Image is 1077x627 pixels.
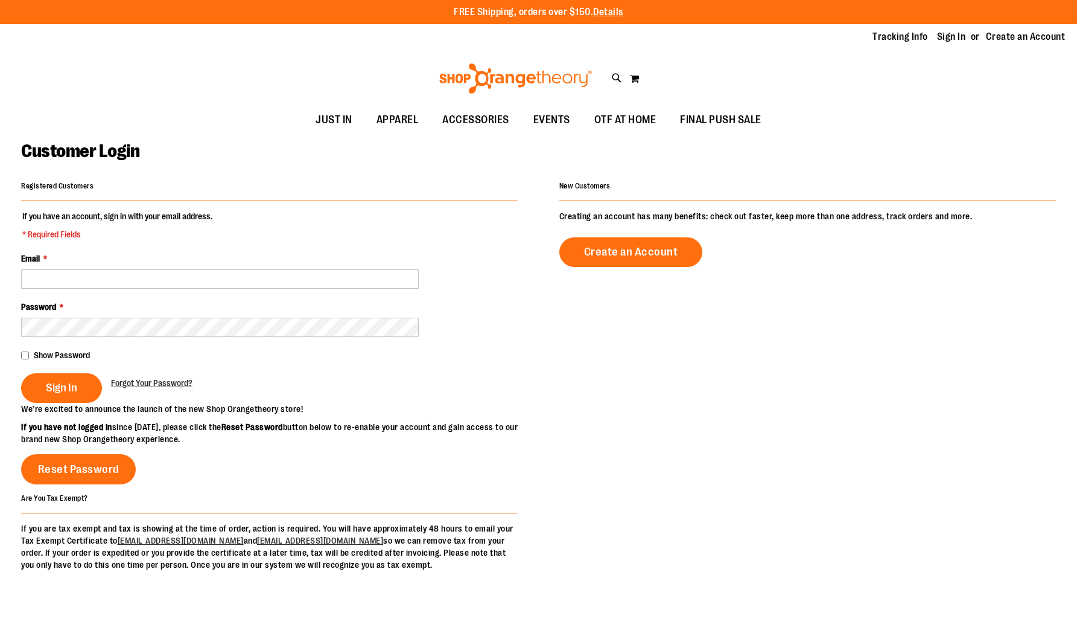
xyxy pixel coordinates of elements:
button: Sign In [21,373,102,403]
a: Details [593,7,623,18]
a: Reset Password [21,454,136,484]
span: Email [21,254,40,263]
span: JUST IN [316,106,352,133]
strong: Are You Tax Exempt? [21,494,88,502]
span: Forgot Your Password? [111,378,192,388]
a: Sign In [937,30,966,43]
p: Creating an account has many benefits: check out faster, keep more than one address, track orders... [559,210,1056,222]
a: APPAREL [364,106,431,134]
a: Create an Account [986,30,1066,43]
span: Reset Password [38,463,119,476]
a: Forgot Your Password? [111,377,192,389]
a: FINAL PUSH SALE [668,106,774,134]
span: ACCESSORIES [442,106,509,133]
a: [EMAIL_ADDRESS][DOMAIN_NAME] [118,536,244,545]
a: ACCESSORIES [430,106,521,134]
img: Shop Orangetheory [437,63,594,94]
strong: New Customers [559,182,611,190]
span: Customer Login [21,141,139,161]
span: Create an Account [584,245,678,259]
p: since [DATE], please click the button below to re-enable your account and gain access to our bran... [21,421,539,445]
a: JUST IN [303,106,364,134]
legend: If you have an account, sign in with your email address. [21,210,214,240]
p: We’re excited to announce the launch of the new Shop Orangetheory store! [21,403,539,415]
a: OTF AT HOME [582,106,669,134]
span: FINAL PUSH SALE [680,106,761,133]
span: Show Password [34,350,90,360]
strong: Reset Password [221,422,283,432]
a: EVENTS [521,106,582,134]
strong: If you have not logged in [21,422,112,432]
span: OTF AT HOME [594,106,656,133]
span: Password [21,302,56,312]
span: * Required Fields [22,228,212,240]
a: Create an Account [559,237,703,267]
span: EVENTS [533,106,570,133]
a: Tracking Info [872,30,928,43]
strong: Registered Customers [21,182,94,190]
p: FREE Shipping, orders over $150. [454,5,623,19]
span: APPAREL [376,106,419,133]
span: Sign In [46,381,77,394]
p: If you are tax exempt and tax is showing at the time of order, action is required. You will have ... [21,522,518,571]
a: [EMAIL_ADDRESS][DOMAIN_NAME] [257,536,383,545]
